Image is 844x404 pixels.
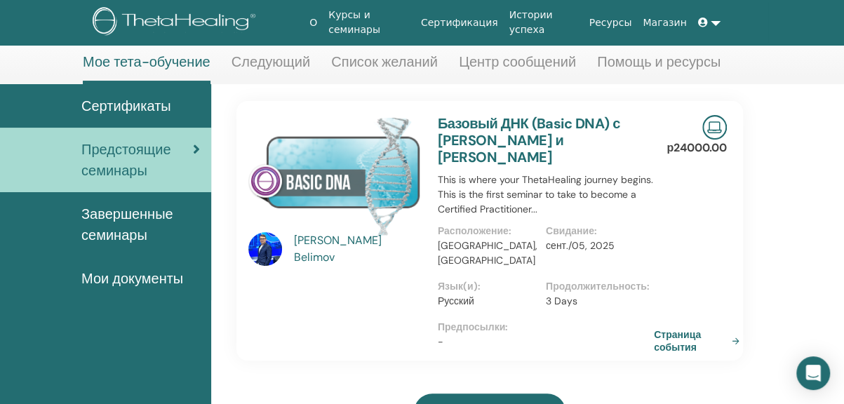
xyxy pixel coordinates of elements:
span: Сертификаты [81,95,171,116]
p: This is where your ThetaHealing journey begins. This is the first seminar to take to become a Cer... [438,173,654,217]
span: Завершенные семинары [81,203,200,245]
p: Язык(и) : [438,279,537,294]
p: р24000.00 [667,140,727,156]
a: Центр сообщений [459,53,576,81]
a: Истории успеха [503,2,583,43]
a: Базовый ДНК (Basic DNA) с [PERSON_NAME] и [PERSON_NAME] [438,114,620,166]
a: [PERSON_NAME] Belimov [294,232,424,266]
p: - [438,335,654,349]
p: Свидание : [546,224,645,238]
p: Расположение : [438,224,537,238]
a: Помощь и ресурсы [597,53,721,81]
p: сент./05, 2025 [546,238,645,253]
a: Ресурсы [584,10,638,36]
a: Страница события [654,328,745,353]
p: 3 Days [546,294,645,309]
p: Русский [438,294,537,309]
span: Предстоящие семинары [81,139,193,181]
a: Следующий [232,53,310,81]
a: О [304,10,323,36]
p: Продолжительность : [546,279,645,294]
img: default.jpg [248,232,282,266]
img: logo.png [93,7,260,39]
a: Курсы и семинары [323,2,415,43]
span: Мои документы [81,268,183,289]
img: Live Online Seminar [702,115,727,140]
img: Базовый ДНК (Basic DNA) [248,115,421,236]
p: Предпосылки : [438,320,654,335]
a: Список желаний [331,53,438,81]
a: Мое тета-обучение [83,53,210,84]
a: Сертификация [415,10,504,36]
a: Магазин [637,10,692,36]
div: Open Intercom Messenger [796,356,830,390]
p: [GEOGRAPHIC_DATA], [GEOGRAPHIC_DATA] [438,238,537,268]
